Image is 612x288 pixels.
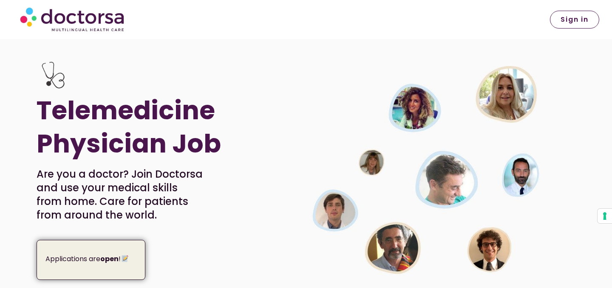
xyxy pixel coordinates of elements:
[37,167,204,222] p: Are you a doctor? Join Doctorsa and use your medical skills from home. Care for patients from aro...
[45,253,139,265] p: Applications are !
[561,16,589,23] span: Sign in
[598,209,612,223] button: Your consent preferences for tracking technologies
[100,254,119,264] strong: open
[122,255,128,262] img: 📝
[37,94,254,160] h1: Telemedicine Physician Job
[550,11,599,29] a: Sign in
